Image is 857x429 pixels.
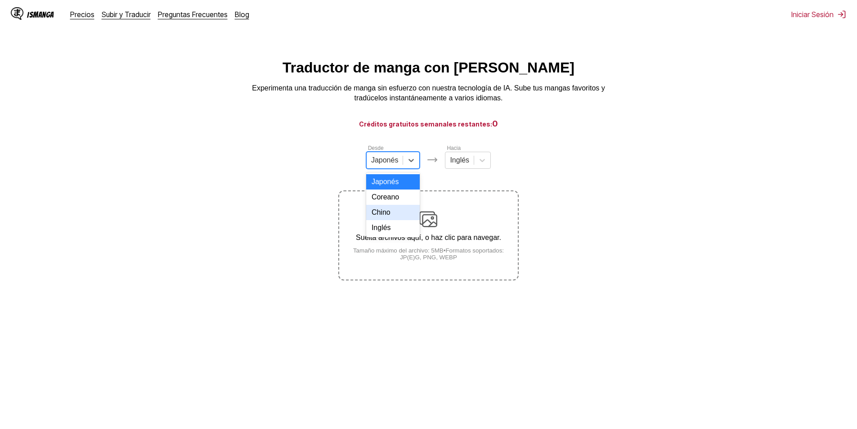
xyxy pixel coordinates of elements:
div: Inglés [366,220,420,235]
img: Sign out [837,10,846,19]
a: IsManga LogoIsManga [11,7,70,22]
div: IsManga [27,10,54,19]
a: Blog [235,10,249,19]
button: Iniciar Sesión [791,10,846,19]
h3: Créditos gratuitos semanales restantes: [22,118,835,129]
p: Experimenta una traducción de manga sin esfuerzo con nuestra tecnología de IA. Sube tus mangas fa... [249,83,609,104]
span: 0 [492,119,498,128]
p: Suelta archivos aquí, o haz clic para navegar. [339,234,517,242]
label: Hacia [447,145,461,151]
small: Tamaño máximo del archivo: 5MB • Formatos soportados: JP(E)G, PNG, WEBP [339,247,517,261]
a: Preguntas Frecuentes [158,10,228,19]
h1: Traductor de manga con [PERSON_NAME] [283,59,574,76]
a: Precios [70,10,94,19]
img: Languages icon [427,154,438,165]
div: Chino [366,205,420,220]
a: Subir y Traducir [102,10,151,19]
label: Desde [368,145,384,151]
div: Japonés [366,174,420,190]
div: Coreano [366,190,420,205]
img: IsManga Logo [11,7,23,20]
